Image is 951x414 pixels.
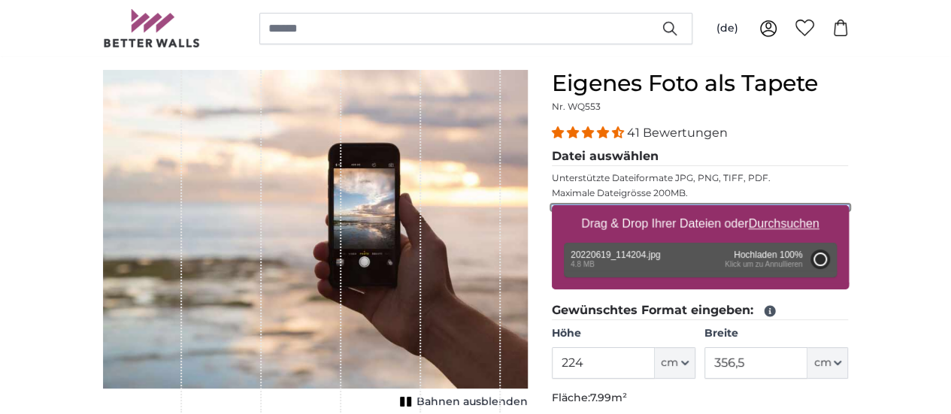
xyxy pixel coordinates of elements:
div: 1 of 1 [103,70,528,412]
label: Höhe [552,326,695,341]
legend: Datei auswählen [552,147,849,166]
button: (de) [704,15,750,42]
span: Nr. WQ553 [552,101,601,112]
span: 41 Bewertungen [627,125,728,140]
span: 4.39 stars [552,125,627,140]
p: Unterstützte Dateiformate JPG, PNG, TIFF, PDF. [552,172,849,184]
span: cm [813,355,831,370]
label: Drag & Drop Ihrer Dateien oder [575,209,825,239]
span: 7.99m² [590,391,627,404]
p: Maximale Dateigrösse 200MB. [552,187,849,199]
span: cm [661,355,678,370]
h1: Eigenes Foto als Tapete [552,70,849,97]
p: Fläche: [552,391,849,406]
u: Durchsuchen [748,217,819,230]
legend: Gewünschtes Format eingeben: [552,301,849,320]
button: cm [655,347,695,379]
button: cm [807,347,848,379]
label: Breite [704,326,848,341]
img: Betterwalls [103,9,201,47]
